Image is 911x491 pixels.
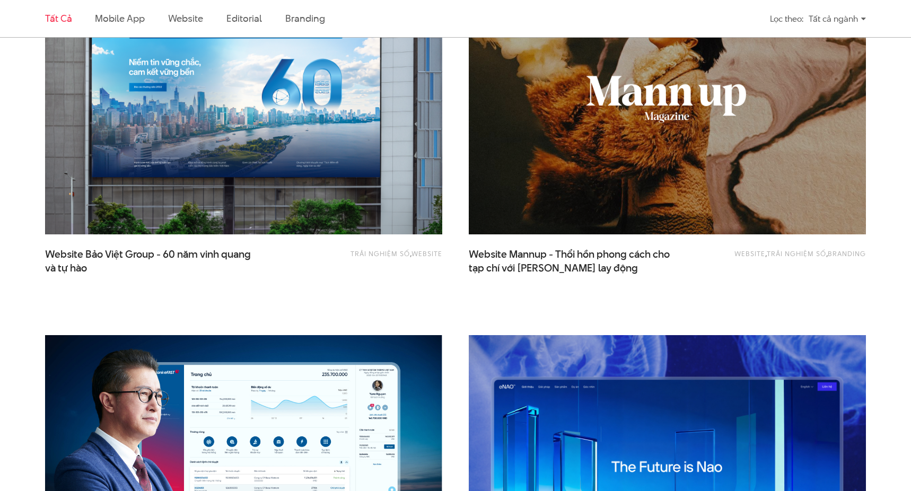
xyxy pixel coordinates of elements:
a: Website [411,249,442,258]
a: Website Bảo Việt Group - 60 năm vinh quangvà tự hào [45,248,257,274]
div: Lọc theo: [770,10,803,28]
div: , , [707,248,866,269]
a: Tất cả [45,12,72,25]
a: Branding [828,249,866,258]
div: Tất cả ngành [809,10,866,28]
a: Trải nghiệm số [351,249,410,258]
span: tạp chí với [PERSON_NAME] lay động [469,261,638,275]
span: Website Mannup - Thổi hồn phong cách cho [469,248,681,274]
span: Website Bảo Việt Group - 60 năm vinh quang [45,248,257,274]
a: Trải nghiệm số [767,249,826,258]
div: , [283,248,442,269]
a: Editorial [226,12,262,25]
a: Mobile app [95,12,144,25]
span: và tự hào [45,261,87,275]
a: Branding [285,12,325,25]
a: Website Mannup - Thổi hồn phong cách chotạp chí với [PERSON_NAME] lay động [469,248,681,274]
a: Website [168,12,203,25]
a: Website [734,249,765,258]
